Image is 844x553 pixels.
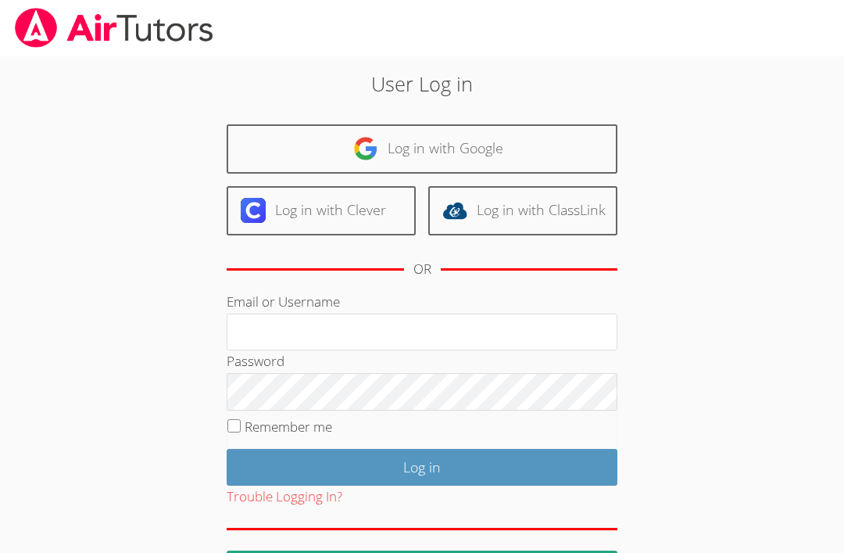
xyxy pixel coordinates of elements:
input: Log in [227,449,617,486]
img: airtutors_banner-c4298cdbf04f3fff15de1276eac7730deb9818008684d7c2e4769d2f7ddbe033.png [13,8,215,48]
img: classlink-logo-d6bb404cc1216ec64c9a2012d9dc4662098be43eaf13dc465df04b49fa7ab582.svg [442,198,467,223]
div: OR [413,258,431,281]
button: Trouble Logging In? [227,486,342,508]
img: google-logo-50288ca7cdecda66e5e0955fdab243c47b7ad437acaf1139b6f446037453330a.svg [353,136,378,161]
a: Log in with ClassLink [428,186,617,235]
h2: User Log in [194,69,649,99]
img: clever-logo-6eab21bc6e7a338710f1a6ff85c0baf02591cd810cc4098c63d3a4b26e2feb20.svg [241,198,266,223]
label: Email or Username [227,293,340,311]
a: Log in with Google [227,124,617,174]
label: Remember me [245,418,332,436]
label: Password [227,352,284,370]
a: Log in with Clever [227,186,416,235]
